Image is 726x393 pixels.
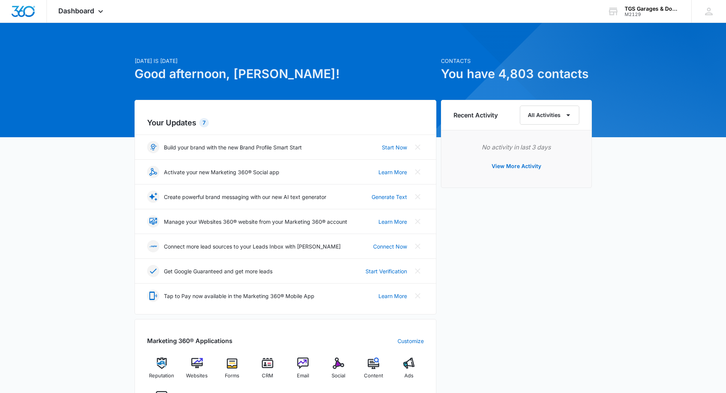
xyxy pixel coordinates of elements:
a: Customize [397,337,424,345]
button: Close [412,191,424,203]
h2: Marketing 360® Applications [147,336,232,345]
span: Reputation [149,372,174,380]
span: Content [364,372,383,380]
a: Learn More [378,168,407,176]
button: Close [412,265,424,277]
button: Close [412,141,424,153]
p: Build your brand with the new Brand Profile Smart Start [164,143,302,151]
span: Websites [186,372,208,380]
p: Activate your new Marketing 360® Social app [164,168,279,176]
button: All Activities [520,106,579,125]
a: Forms [218,358,247,385]
a: Start Now [382,143,407,151]
a: Learn More [378,218,407,226]
h1: You have 4,803 contacts [441,65,592,83]
a: Email [288,358,318,385]
span: Ads [404,372,413,380]
div: account id [625,12,680,17]
button: View More Activity [484,157,549,175]
button: Close [412,240,424,252]
span: Social [332,372,345,380]
p: No activity in last 3 days [454,143,579,152]
p: Contacts [441,57,592,65]
a: Start Verification [365,267,407,275]
p: Create powerful brand messaging with our new AI text generator [164,193,326,201]
p: Manage your Websites 360® website from your Marketing 360® account [164,218,347,226]
div: account name [625,6,680,12]
a: Learn More [378,292,407,300]
p: Get Google Guaranteed and get more leads [164,267,272,275]
a: Connect Now [373,242,407,250]
a: Content [359,358,388,385]
p: [DATE] is [DATE] [135,57,436,65]
a: Ads [394,358,424,385]
button: Close [412,215,424,228]
span: Dashboard [58,7,94,15]
h2: Your Updates [147,117,424,128]
span: CRM [262,372,273,380]
button: Close [412,290,424,302]
h1: Good afternoon, [PERSON_NAME]! [135,65,436,83]
a: Social [324,358,353,385]
p: Tap to Pay now available in the Marketing 360® Mobile App [164,292,314,300]
h6: Recent Activity [454,111,498,120]
a: CRM [253,358,282,385]
a: Websites [182,358,212,385]
span: Forms [225,372,239,380]
p: Connect more lead sources to your Leads Inbox with [PERSON_NAME] [164,242,341,250]
div: 7 [199,118,209,127]
button: Close [412,166,424,178]
a: Generate Text [372,193,407,201]
a: Reputation [147,358,176,385]
span: Email [297,372,309,380]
